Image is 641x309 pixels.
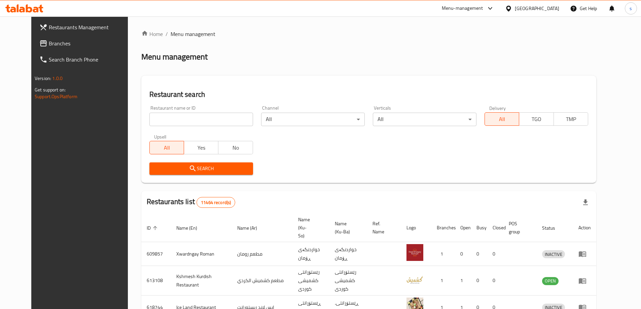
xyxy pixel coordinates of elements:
[471,214,487,242] th: Busy
[49,55,133,64] span: Search Branch Phone
[542,224,564,232] span: Status
[372,220,393,236] span: Ref. Name
[147,224,159,232] span: ID
[141,30,163,38] a: Home
[431,214,455,242] th: Branches
[329,266,367,296] td: رێستۆرانتی کشمیشى كوردى
[35,92,77,101] a: Support.OpsPlatform
[487,266,503,296] td: 0
[221,143,250,153] span: No
[34,19,138,35] a: Restaurants Management
[187,143,216,153] span: Yes
[431,242,455,266] td: 1
[455,242,471,266] td: 0
[401,214,431,242] th: Logo
[232,266,293,296] td: مطعم كشميش الكردي
[542,250,565,258] span: INACTIVE
[141,30,596,38] nav: breadcrumb
[176,224,206,232] span: Name (En)
[261,113,365,126] div: All
[515,5,559,12] div: [GEOGRAPHIC_DATA]
[147,197,236,208] h2: Restaurants list
[197,199,235,206] span: 11464 record(s)
[184,141,218,154] button: Yes
[554,112,588,126] button: TMP
[578,277,591,285] div: Menu
[141,242,171,266] td: 609857
[519,112,554,126] button: TGO
[35,85,66,94] span: Get support on:
[335,220,359,236] span: Name (Ku-Ba)
[406,271,423,288] img: Kshmesh Kurdish Restaurant
[577,194,594,210] div: Export file
[509,220,529,236] span: POS group
[34,51,138,68] a: Search Branch Phone
[149,141,184,154] button: All
[573,214,596,242] th: Action
[487,214,503,242] th: Closed
[171,266,232,296] td: Kshmesh Kurdish Restaurant
[293,242,329,266] td: خواردنگەی ڕۆمان
[485,112,519,126] button: All
[630,5,632,12] span: s
[578,250,591,258] div: Menu
[487,242,503,266] td: 0
[471,266,487,296] td: 0
[34,35,138,51] a: Branches
[166,30,168,38] li: /
[542,277,559,285] span: OPEN
[406,244,423,261] img: Xwardngay Roman
[155,164,248,173] span: Search
[218,141,253,154] button: No
[171,30,215,38] span: Menu management
[154,134,167,139] label: Upsell
[232,242,293,266] td: مطعم رومان
[455,266,471,296] td: 1
[141,51,208,62] h2: Menu management
[35,74,51,83] span: Version:
[542,250,565,258] div: INACTIVE
[293,266,329,296] td: رێستۆرانتی کشمیشى كوردى
[455,214,471,242] th: Open
[49,39,133,47] span: Branches
[52,74,63,83] span: 1.0.0
[197,197,235,208] div: Total records count
[149,113,253,126] input: Search for restaurant name or ID..
[237,224,266,232] span: Name (Ar)
[489,106,506,110] label: Delivery
[49,23,133,31] span: Restaurants Management
[557,114,585,124] span: TMP
[149,162,253,175] button: Search
[431,266,455,296] td: 1
[329,242,367,266] td: خواردنگەی ڕۆمان
[442,4,483,12] div: Menu-management
[171,242,232,266] td: Xwardngay Roman
[298,216,321,240] span: Name (Ku-So)
[152,143,181,153] span: All
[488,114,517,124] span: All
[522,114,551,124] span: TGO
[149,89,588,100] h2: Restaurant search
[373,113,476,126] div: All
[471,242,487,266] td: 0
[141,266,171,296] td: 613108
